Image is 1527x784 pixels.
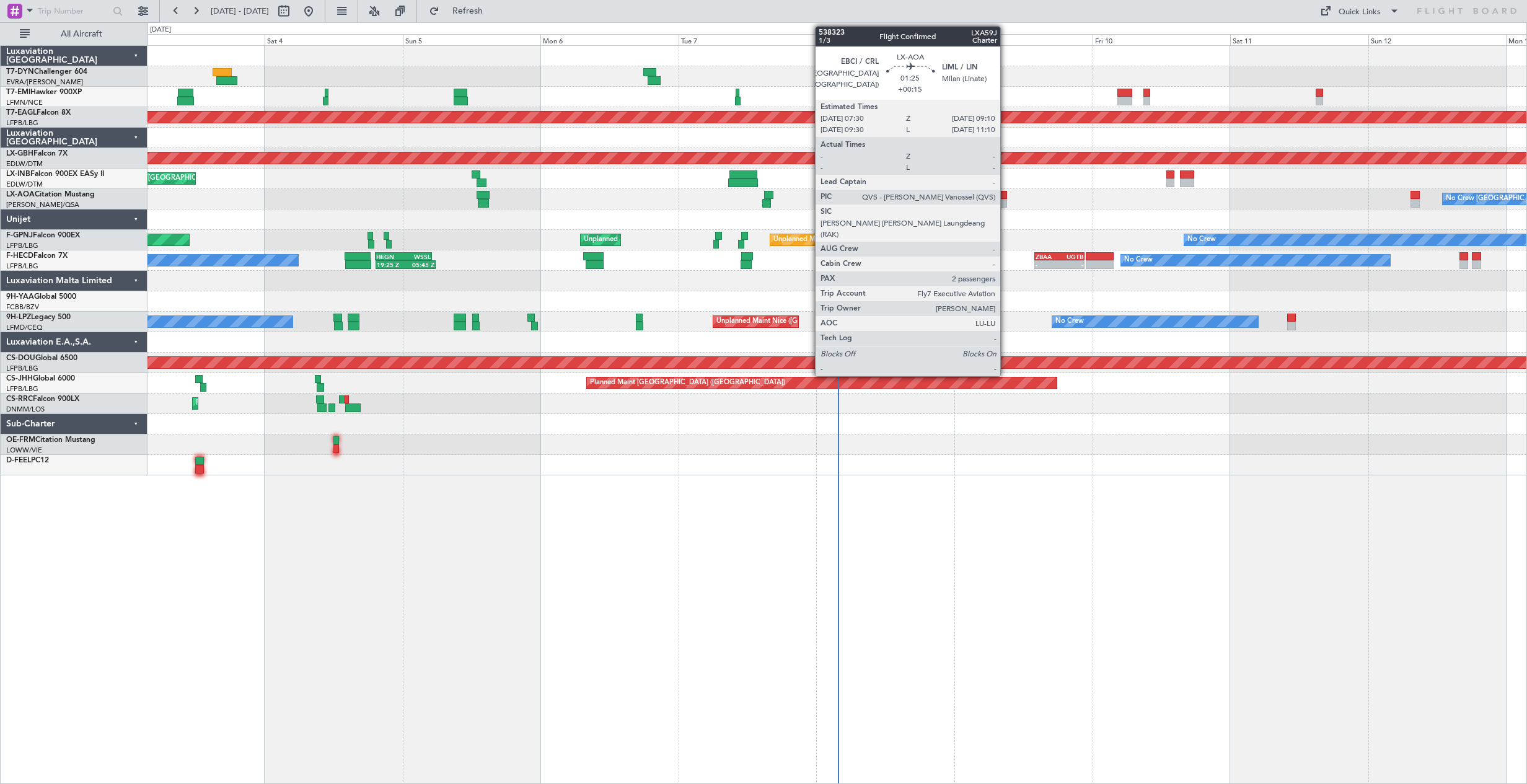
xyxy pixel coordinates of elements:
[6,314,31,321] span: 9H-LPZ
[6,457,31,464] span: D-FEEL
[6,293,76,301] a: 9H-YAAGlobal 5000
[6,241,38,250] a: LFPB/LBG
[32,30,131,38] span: All Aircraft
[211,6,269,17] span: [DATE] - [DATE]
[38,2,109,20] input: Trip Number
[773,231,977,249] div: Unplanned Maint [GEOGRAPHIC_DATA] ([GEOGRAPHIC_DATA])
[6,395,79,403] a: CS-RRCFalcon 900LX
[590,374,785,392] div: Planned Maint [GEOGRAPHIC_DATA] ([GEOGRAPHIC_DATA])
[6,200,79,209] a: [PERSON_NAME]/QSA
[6,68,34,76] span: T7-DYN
[6,355,35,362] span: CS-DOU
[6,232,80,239] a: F-GPNJFalcon 900EX
[6,89,30,96] span: T7-EMI
[265,34,403,45] div: Sat 4
[1060,253,1084,260] div: UGTB
[1187,231,1216,249] div: No Crew
[6,68,87,76] a: T7-DYNChallenger 604
[14,24,134,44] button: All Aircraft
[403,34,541,45] div: Sun 5
[127,34,265,45] div: Fri 3
[6,191,95,198] a: LX-AOACitation Mustang
[6,323,42,332] a: LFMD/CEQ
[6,314,71,321] a: 9H-LPZLegacy 500
[1093,34,1231,45] div: Fri 10
[6,384,38,394] a: LFPB/LBG
[1368,34,1507,45] div: Sun 12
[6,150,68,157] a: LX-GBHFalcon 7X
[6,355,77,362] a: CS-DOUGlobal 6500
[1314,1,1406,21] button: Quick Links
[6,180,43,189] a: EDLW/DTM
[6,436,95,444] a: OE-FRMCitation Mustang
[6,395,33,403] span: CS-RRC
[442,7,494,15] span: Refresh
[6,375,75,382] a: CS-JHHGlobal 6000
[816,34,954,45] div: Wed 8
[6,150,33,157] span: LX-GBH
[6,405,45,414] a: DNMM/LOS
[6,446,42,455] a: LOWW/VIE
[954,34,1093,45] div: Thu 9
[1230,34,1368,45] div: Sat 11
[540,34,679,45] div: Mon 6
[376,253,403,260] div: HEGN
[6,436,35,444] span: OE-FRM
[6,262,38,271] a: LFPB/LBG
[6,77,83,87] a: EVRA/[PERSON_NAME]
[6,159,43,169] a: EDLW/DTM
[6,364,38,373] a: LFPB/LBG
[6,170,104,178] a: LX-INBFalcon 900EX EASy II
[679,34,817,45] div: Tue 7
[6,293,34,301] span: 9H-YAA
[6,252,68,260] a: F-HECDFalcon 7X
[405,261,434,268] div: 05:45 Z
[584,231,788,249] div: Unplanned Maint [GEOGRAPHIC_DATA] ([GEOGRAPHIC_DATA])
[1036,253,1060,260] div: ZBAA
[6,118,38,128] a: LFPB/LBG
[6,232,33,239] span: F-GPNJ
[423,1,498,21] button: Refresh
[1124,251,1153,270] div: No Crew
[6,109,37,117] span: T7-EAGL
[1060,261,1084,268] div: -
[1055,312,1084,331] div: No Crew
[716,312,863,331] div: Unplanned Maint Nice ([GEOGRAPHIC_DATA])
[6,170,30,178] span: LX-INB
[403,253,431,260] div: WSSL
[6,302,39,312] a: FCBB/BZV
[1339,6,1381,19] div: Quick Links
[377,261,405,268] div: 19:25 Z
[101,169,219,188] div: Planned Maint [GEOGRAPHIC_DATA]
[6,89,82,96] a: T7-EMIHawker 900XP
[1036,261,1060,268] div: -
[196,394,324,413] div: Planned Maint Lagos ([PERSON_NAME])
[6,457,49,464] a: D-FEELPC12
[150,25,171,35] div: [DATE]
[6,191,35,198] span: LX-AOA
[6,252,33,260] span: F-HECD
[6,98,43,107] a: LFMN/NCE
[6,375,33,382] span: CS-JHH
[6,109,71,117] a: T7-EAGLFalcon 8X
